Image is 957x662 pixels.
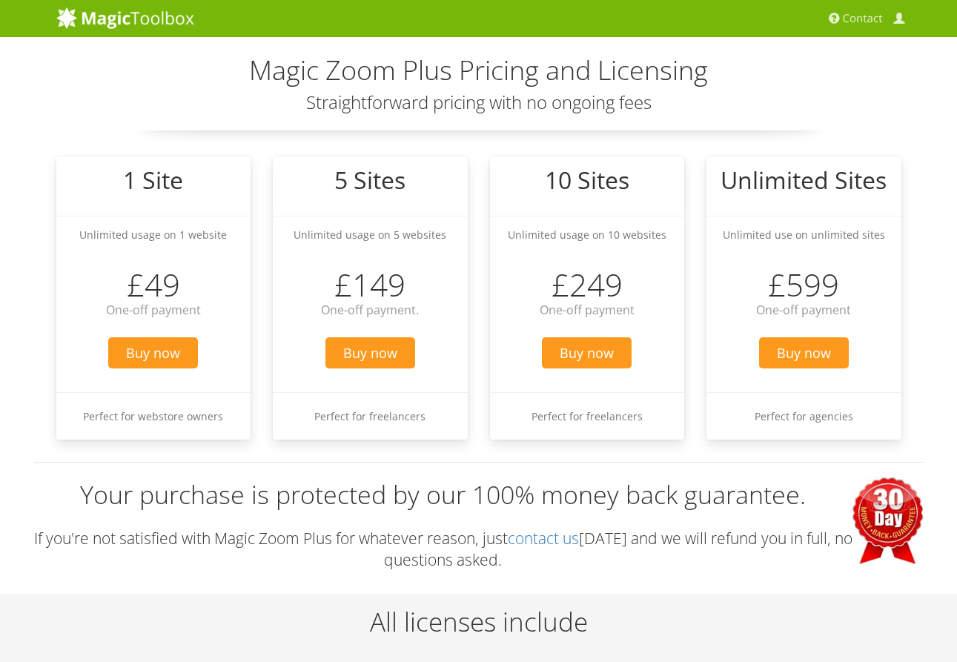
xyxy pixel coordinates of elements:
[56,216,251,253] li: Unlimited usage on 1 website
[843,11,883,26] span: Contact
[490,392,685,440] li: Perfect for freelancers
[490,268,685,302] h3: £249
[756,302,851,318] span: One-off payment
[321,302,419,318] span: One-off payment.
[540,302,635,318] span: One-off payment
[721,164,887,196] big: Unlimited Sites
[34,477,924,513] h3: Your purchase is protected by our 100% money back guarantee.
[123,164,183,196] big: 1 Site
[852,477,924,564] img: 30 days money-back guarantee
[325,337,415,368] span: Buy now
[759,337,849,368] span: Buy now
[706,216,901,253] li: Unlimited use on unlimited sites
[508,528,579,549] a: contact us
[273,268,468,302] h3: £149
[273,216,468,253] li: Unlimited usage on 5 websites
[334,164,405,196] big: 5 Sites
[490,216,685,253] li: Unlimited usage on 10 websites
[542,337,632,368] span: Buy now
[108,337,198,368] span: Buy now
[56,7,194,29] img: MagicToolbox.com - Image tools for your website
[106,302,201,318] span: One-off payment
[273,392,468,440] li: Perfect for freelancers
[34,608,924,637] h2: All licenses include
[545,164,629,196] big: 10 Sites
[56,93,901,112] h3: Straightforward pricing with no ongoing fees
[34,528,924,572] p: If you're not satisfied with Magic Zoom Plus for whatever reason, just [DATE] and we will refund ...
[706,268,901,302] h3: £599
[56,56,901,85] h2: Magic Zoom Plus Pricing and Licensing
[706,392,901,440] li: Perfect for agencies
[56,268,251,302] h3: £49
[56,392,251,440] li: Perfect for webstore owners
